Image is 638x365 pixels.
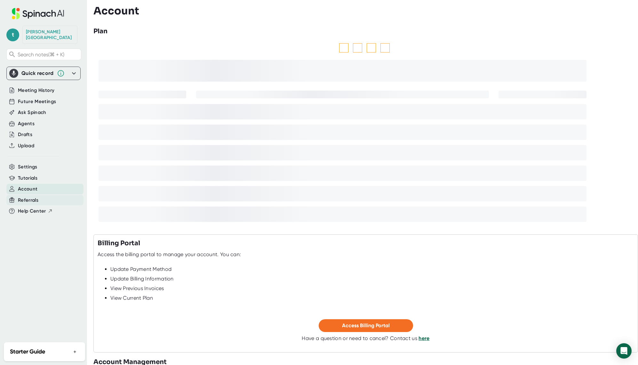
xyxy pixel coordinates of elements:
[98,239,140,248] h3: Billing Portal
[98,251,241,258] div: Access the billing portal to manage your account. You can:
[18,120,35,127] button: Agents
[93,27,108,36] h3: Plan
[18,163,37,171] button: Settings
[18,131,32,138] button: Drafts
[18,207,46,215] span: Help Center
[18,98,56,105] button: Future Meetings
[18,87,54,94] button: Meeting History
[616,343,632,359] div: Open Intercom Messenger
[110,266,634,272] div: Update Payment Method
[18,52,64,58] span: Search notes (⌘ + K)
[71,347,79,356] button: +
[93,5,139,17] h3: Account
[18,142,34,150] button: Upload
[18,174,37,182] button: Tutorials
[419,335,429,341] a: here
[342,322,390,328] span: Access Billing Portal
[21,70,54,77] div: Quick record
[110,295,634,301] div: View Current Plan
[18,109,46,116] button: Ask Spinach
[10,347,45,356] h2: Starter Guide
[18,185,37,193] button: Account
[319,319,413,332] button: Access Billing Portal
[18,207,53,215] button: Help Center
[110,276,634,282] div: Update Billing Information
[9,67,78,80] div: Quick record
[26,29,74,40] div: Todd Ramsburg
[18,197,38,204] button: Referrals
[302,335,429,342] div: Have a question or need to cancel? Contact us
[110,285,634,292] div: View Previous Invoices
[6,28,19,41] span: t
